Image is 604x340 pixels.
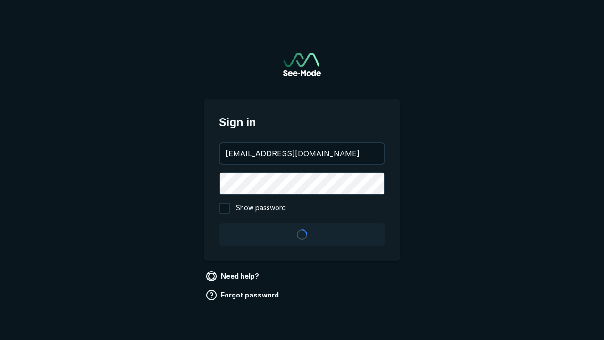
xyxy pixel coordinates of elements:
span: Show password [236,203,286,214]
input: your@email.com [220,143,384,164]
a: Forgot password [204,288,283,303]
img: See-Mode Logo [283,53,321,76]
a: Go to sign in [283,53,321,76]
span: Sign in [219,114,385,131]
a: Need help? [204,269,263,284]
